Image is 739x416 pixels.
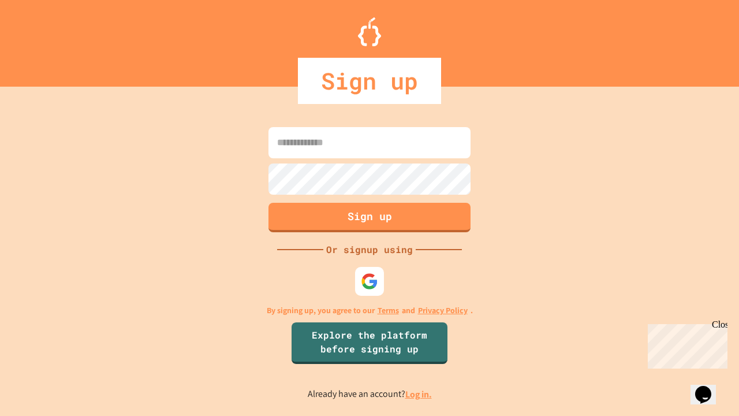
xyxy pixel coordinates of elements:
[378,304,399,317] a: Terms
[643,320,727,369] iframe: chat widget
[405,388,432,400] a: Log in.
[5,5,80,73] div: Chat with us now!Close
[691,370,727,404] iframe: chat widget
[292,322,447,364] a: Explore the platform before signing up
[298,58,441,104] div: Sign up
[358,17,381,46] img: Logo.svg
[361,273,378,290] img: google-icon.svg
[418,304,468,317] a: Privacy Policy
[308,387,432,402] p: Already have an account?
[268,203,471,232] button: Sign up
[323,243,416,257] div: Or signup using
[267,304,473,317] p: By signing up, you agree to our and .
